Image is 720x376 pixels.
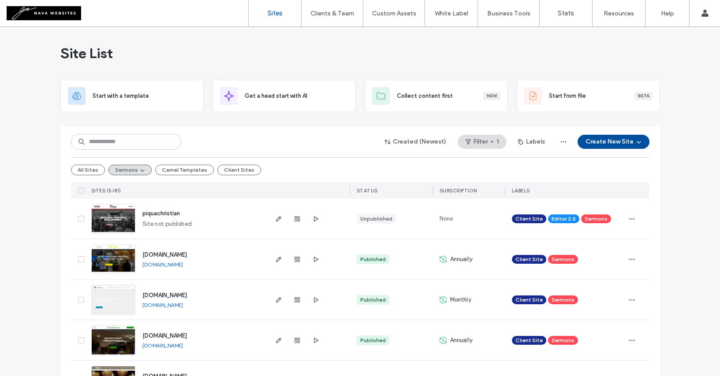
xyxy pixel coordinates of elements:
button: Labels [510,135,553,149]
span: Client Site [515,255,543,263]
span: Sermons [585,215,608,223]
span: STATUS [357,188,378,194]
span: Site List [60,44,113,62]
button: Filter1 [458,135,507,149]
button: Created (Newest) [377,135,454,149]
div: Start from fileBeta [517,80,660,112]
span: Start from file [549,92,586,100]
span: Client Site [515,296,543,304]
span: Client Site [515,215,543,223]
span: Sermons [552,255,575,263]
a: [DOMAIN_NAME] [142,251,187,258]
label: White Label [435,10,468,17]
a: [DOMAIN_NAME] [142,302,183,308]
a: [DOMAIN_NAME] [142,332,187,339]
div: Get a head start with AI [213,80,356,112]
span: Monthly [450,295,471,304]
a: [DOMAIN_NAME] [142,292,187,299]
a: [DOMAIN_NAME] [142,342,183,349]
button: All Sites [71,165,105,175]
span: Annually [450,336,473,345]
span: Start with a template [93,92,149,100]
div: Unpublished [360,215,392,223]
button: Client Sites [217,165,261,175]
div: Published [360,336,386,344]
span: Client Site [515,336,543,344]
div: Collect content firstNew [365,80,508,112]
span: Editor 2.0 [552,215,576,223]
label: Clients & Team [310,10,354,17]
a: piquachristian [142,210,180,217]
div: Start with a template [60,80,204,112]
label: Sites [268,9,283,17]
span: Site not published [142,220,192,229]
div: Published [360,296,386,304]
label: Stats [558,9,574,17]
button: Camel Templates [155,165,214,175]
span: SUBSCRIPTION [440,188,477,194]
label: Help [661,10,674,17]
button: Sermons [108,165,152,175]
span: Get a head start with AI [245,92,307,100]
span: LABELS [512,188,530,194]
label: Custom Assets [372,10,416,17]
div: Beta [634,92,653,100]
span: Annually [450,255,473,264]
button: Create New Site [578,135,649,149]
div: Published [360,255,386,263]
div: New [483,92,500,100]
span: SITES (5/81) [91,188,121,194]
span: Sermons [552,336,575,344]
label: Business Tools [487,10,530,17]
span: None [440,214,453,223]
a: [DOMAIN_NAME] [142,261,183,268]
span: Collect content first [397,92,453,100]
span: Sermons [552,296,575,304]
label: Resources [604,10,634,17]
